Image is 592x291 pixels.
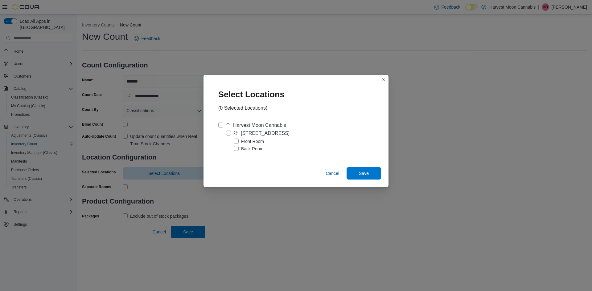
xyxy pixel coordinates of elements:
[241,130,290,137] div: [STREET_ADDRESS]
[380,76,387,83] button: Closes this modal window
[359,170,369,176] span: Save
[347,167,381,180] button: Save
[211,82,297,104] div: Select Locations
[218,104,267,112] div: (0 Selected Locations)
[326,170,339,176] span: Cancel
[234,138,264,145] label: Front Room
[233,122,286,129] div: Harvest Moon Cannabis
[234,145,263,152] label: Back Room
[323,167,342,180] button: Cancel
